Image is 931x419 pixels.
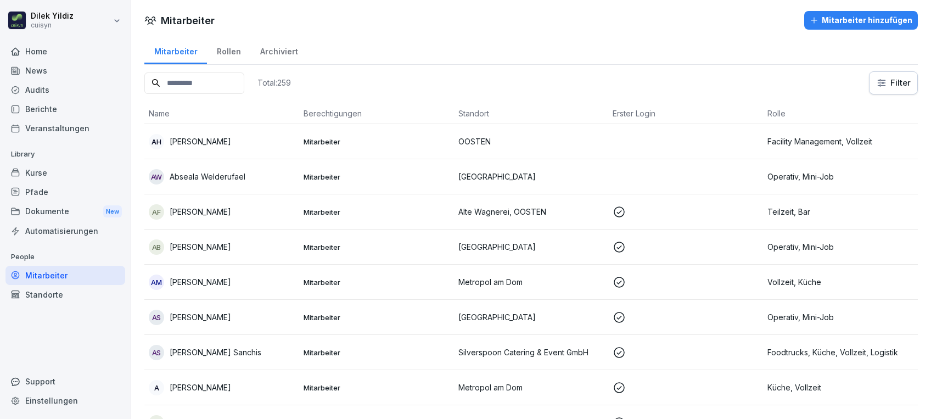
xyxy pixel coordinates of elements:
div: AH [149,134,164,149]
p: Vollzeit, Küche [767,276,913,288]
button: Filter [870,72,917,94]
a: Berichte [5,99,125,119]
p: [PERSON_NAME] [170,241,231,253]
div: New [103,205,122,218]
p: Operativ, Mini-Job [767,171,913,182]
p: Library [5,146,125,163]
th: Name [144,103,299,124]
p: Mitarbeiter [304,137,450,147]
p: [GEOGRAPHIC_DATA] [458,241,604,253]
div: AS [149,345,164,360]
p: Metropol am Dom [458,276,604,288]
div: A [149,380,164,395]
a: News [5,61,125,80]
p: Mitarbeiter [304,207,450,217]
th: Rolle [763,103,918,124]
a: Mitarbeiter [144,36,207,64]
a: Audits [5,80,125,99]
p: Operativ, Mini-Job [767,311,913,323]
p: Mitarbeiter [304,172,450,182]
div: AF [149,204,164,220]
a: Pfade [5,182,125,202]
p: Foodtrucks, Küche, Vollzeit, Logistik [767,347,913,358]
p: [GEOGRAPHIC_DATA] [458,171,604,182]
a: Einstellungen [5,391,125,410]
p: Total: 259 [257,77,291,88]
div: Dokumente [5,202,125,222]
p: [PERSON_NAME] [170,276,231,288]
a: Automatisierungen [5,221,125,241]
p: Mitarbeiter [304,242,450,252]
th: Berechtigungen [299,103,454,124]
p: [GEOGRAPHIC_DATA] [458,311,604,323]
p: [PERSON_NAME] [170,311,231,323]
p: Mitarbeiter [304,383,450,393]
div: Support [5,372,125,391]
p: Küche, Vollzeit [767,382,913,393]
p: Operativ, Mini-Job [767,241,913,253]
p: [PERSON_NAME] [170,136,231,147]
p: cuisyn [31,21,74,29]
a: DokumenteNew [5,202,125,222]
p: Metropol am Dom [458,382,604,393]
p: Mitarbeiter [304,277,450,287]
a: Veranstaltungen [5,119,125,138]
p: Silverspoon Catering & Event GmbH [458,347,604,358]
p: Mitarbeiter [304,348,450,357]
p: [PERSON_NAME] Sanchis [170,347,261,358]
p: [PERSON_NAME] [170,382,231,393]
div: AS [149,310,164,325]
a: Home [5,42,125,61]
div: Mitarbeiter hinzufügen [810,14,912,26]
th: Erster Login [608,103,763,124]
p: Mitarbeiter [304,312,450,322]
a: Mitarbeiter [5,266,125,285]
div: AM [149,275,164,290]
p: Abseala Welderufael [170,171,245,182]
th: Standort [454,103,609,124]
h1: Mitarbeiter [161,13,215,28]
p: Dilek Yildiz [31,12,74,21]
p: Alte Wagnerei, OOSTEN [458,206,604,217]
p: OOSTEN [458,136,604,147]
a: Kurse [5,163,125,182]
a: Archiviert [250,36,307,64]
button: Mitarbeiter hinzufügen [804,11,918,30]
a: Standorte [5,285,125,304]
p: People [5,248,125,266]
a: Rollen [207,36,250,64]
div: Filter [876,77,911,88]
p: Teilzeit, Bar [767,206,913,217]
p: [PERSON_NAME] [170,206,231,217]
div: AW [149,169,164,185]
div: AB [149,239,164,255]
p: Facility Management, Vollzeit [767,136,913,147]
